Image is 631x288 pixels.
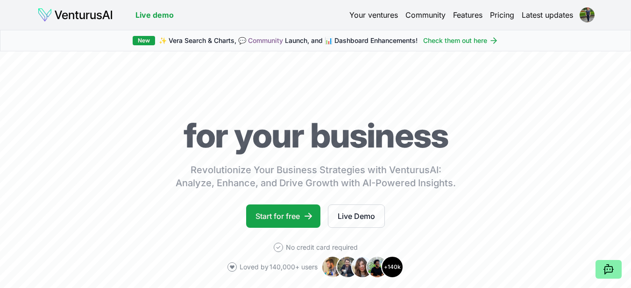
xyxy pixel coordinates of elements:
[336,256,359,278] img: Avatar 2
[522,9,573,21] a: Latest updates
[453,9,482,21] a: Features
[423,36,498,45] a: Check them out here
[349,9,398,21] a: Your ventures
[351,256,374,278] img: Avatar 3
[135,9,174,21] a: Live demo
[321,256,344,278] img: Avatar 1
[248,36,283,44] a: Community
[246,204,320,228] a: Start for free
[133,36,155,45] div: New
[490,9,514,21] a: Pricing
[580,7,595,22] img: ACg8ocI03snYg0AXGzlOSwhTVSeLqiWArjcwq1piQ1B2ezUyDmqQi5Qj=s96-c
[328,204,385,228] a: Live Demo
[159,36,418,45] span: ✨ Vera Search & Charts, 💬 Launch, and 📊 Dashboard Enhancements!
[405,9,446,21] a: Community
[366,256,389,278] img: Avatar 4
[37,7,113,22] img: logo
